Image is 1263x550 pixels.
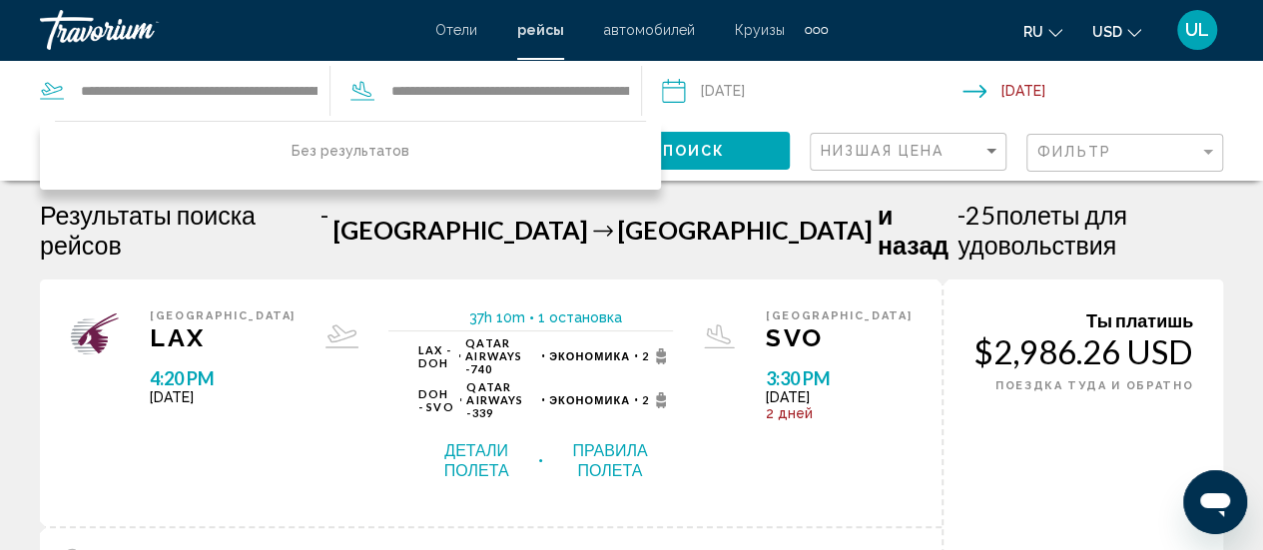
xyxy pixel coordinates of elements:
[320,200,328,260] span: -
[821,143,944,159] span: Низшая цена
[604,22,695,38] a: автомобилей
[549,349,630,362] span: Экономика
[40,10,415,50] a: Travorium
[466,380,523,419] span: Qatar Airways -
[547,439,673,481] button: Правила полета
[973,309,1193,331] div: Ты платишь
[957,200,1127,260] span: полеты для удовольствия
[735,22,785,38] a: Круизы
[1171,9,1223,51] button: User Menu
[465,336,537,375] span: 740
[642,392,673,408] span: 2
[878,200,952,260] span: и назад
[435,22,477,38] a: Отели
[766,389,912,405] span: [DATE]
[1037,144,1111,160] span: Фильтр
[1023,17,1062,46] button: Change language
[662,144,725,160] span: Поиск
[20,121,355,181] button: Travelers: 2 adults, 0 children
[766,309,912,322] span: [GEOGRAPHIC_DATA]
[469,309,525,325] span: 37h 10m
[418,343,454,369] span: LAX - DOH
[1185,20,1209,40] span: UL
[150,309,296,322] span: [GEOGRAPHIC_DATA]
[465,336,522,375] span: Qatar Airways -
[150,367,296,389] span: 4:20 PM
[150,389,296,405] span: [DATE]
[821,144,1000,161] mat-select: Sort by
[662,61,962,121] button: Depart date: Sep 2, 2025
[418,387,455,413] span: DOH - SVO
[957,200,965,230] span: -
[1092,24,1122,40] span: USD
[597,132,790,169] button: Поиск
[466,380,537,419] span: 339
[549,393,630,406] span: Экономика
[766,322,912,352] span: SVO
[618,215,873,245] span: [GEOGRAPHIC_DATA]
[805,14,828,46] button: Extra navigation items
[538,309,622,325] span: 1 остановка
[1026,133,1223,174] button: Filter
[1023,24,1043,40] span: ru
[418,439,534,481] button: Детали полета
[150,322,296,352] span: LAX
[1092,17,1141,46] button: Change currency
[766,367,912,389] span: 3:30 PM
[995,379,1193,392] span: ПОЕЗДКА ТУДА И ОБРАТНО
[642,348,673,364] span: 2
[517,22,564,38] a: рейсы
[333,215,588,245] span: [GEOGRAPHIC_DATA]
[1183,470,1247,534] iframe: Button to launch messaging window
[973,331,1193,371] div: $2,986.26 USD
[55,137,646,165] p: Без результатов
[962,61,1263,121] button: Return date: Oct 6, 2025
[957,200,995,230] span: 25
[40,200,316,260] h1: Результаты поиска рейсов
[766,405,912,421] span: 2 дней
